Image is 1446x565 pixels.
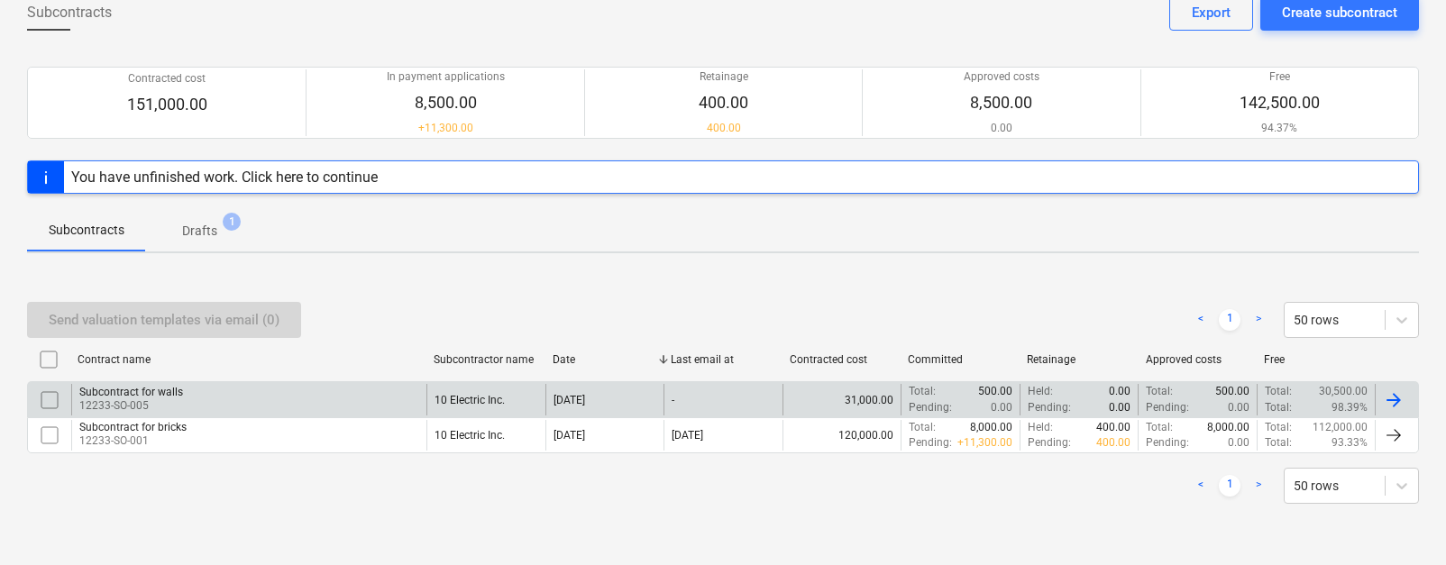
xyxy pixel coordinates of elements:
[909,435,952,451] p: Pending :
[1146,384,1173,399] p: Total :
[1146,435,1189,451] p: Pending :
[553,353,657,366] div: Date
[964,121,1039,136] p: 0.00
[79,433,187,449] p: 12233-SO-001
[1192,1,1231,24] div: Export
[387,121,505,136] p: + 11,300.00
[71,169,378,186] div: You have unfinished work. Click here to continue
[49,221,124,240] p: Subcontracts
[79,421,187,433] div: Subcontract for bricks
[1265,420,1292,435] p: Total :
[1240,92,1320,114] p: 142,500.00
[909,384,936,399] p: Total :
[964,92,1039,114] p: 8,500.00
[1265,384,1292,399] p: Total :
[1096,420,1130,435] p: 400.00
[672,394,674,406] div: -
[554,394,585,406] div: [DATE]
[909,400,952,415] p: Pending :
[1190,309,1212,331] a: Previous page
[1215,384,1249,399] p: 500.00
[1207,420,1249,435] p: 8,000.00
[1332,400,1368,415] p: 98.39%
[970,420,1012,435] p: 8,000.00
[1240,121,1320,136] p: 94.37%
[699,92,748,114] p: 400.00
[1096,435,1130,451] p: 400.00
[434,353,538,366] div: Subcontractor name
[1190,475,1212,497] a: Previous page
[1240,69,1320,85] p: Free
[1146,420,1173,435] p: Total :
[1319,384,1368,399] p: 30,500.00
[790,353,894,366] div: Contracted cost
[964,69,1039,85] p: Approved costs
[671,353,775,366] div: Last email at
[387,69,505,85] p: In payment applications
[909,420,936,435] p: Total :
[1265,435,1292,451] p: Total :
[978,384,1012,399] p: 500.00
[1248,475,1269,497] a: Next page
[127,71,207,87] p: Contracted cost
[1228,400,1249,415] p: 0.00
[1265,400,1292,415] p: Total :
[387,92,505,114] p: 8,500.00
[782,384,901,415] div: 31,000.00
[1028,420,1053,435] p: Held :
[435,429,505,442] div: 10 Electric Inc.
[1248,309,1269,331] a: Next page
[1219,309,1240,331] a: Page 1 is your current page
[1028,384,1053,399] p: Held :
[699,121,748,136] p: 400.00
[79,386,183,398] div: Subcontract for walls
[1332,435,1368,451] p: 93.33%
[1109,400,1130,415] p: 0.00
[27,2,112,23] span: Subcontracts
[1282,1,1397,24] div: Create subcontract
[78,353,419,366] div: Contract name
[554,429,585,442] div: [DATE]
[908,353,1012,366] div: Committed
[1027,353,1131,366] div: Retainage
[957,435,1012,451] p: + 11,300.00
[182,222,217,241] p: Drafts
[782,420,901,451] div: 120,000.00
[127,94,207,115] p: 151,000.00
[1028,435,1071,451] p: Pending :
[1313,420,1368,435] p: 112,000.00
[1109,384,1130,399] p: 0.00
[1228,435,1249,451] p: 0.00
[991,400,1012,415] p: 0.00
[1146,353,1250,366] div: Approved costs
[1219,475,1240,497] a: Page 1 is your current page
[1146,400,1189,415] p: Pending :
[1028,400,1071,415] p: Pending :
[435,394,505,406] div: 10 Electric Inc.
[672,429,703,442] div: [DATE]
[79,398,183,414] p: 12233-SO-005
[1356,478,1446,565] iframe: Chat Widget
[1264,353,1368,366] div: Free
[699,69,748,85] p: Retainage
[223,213,241,231] span: 1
